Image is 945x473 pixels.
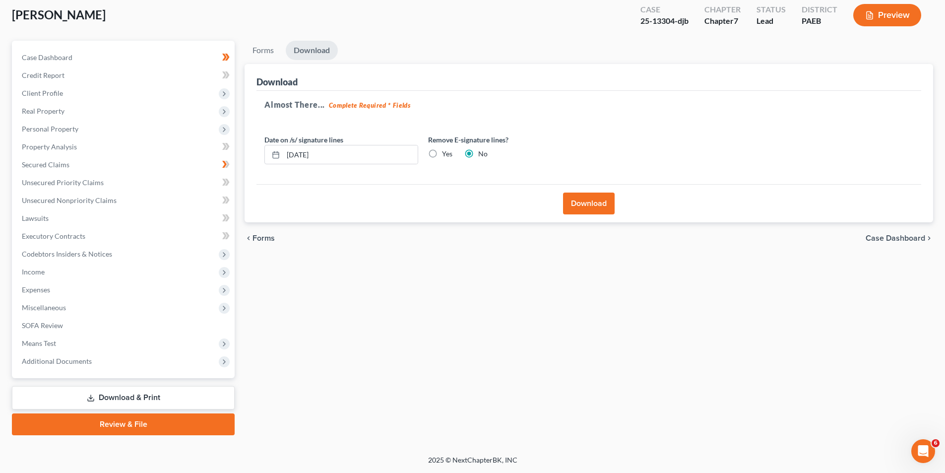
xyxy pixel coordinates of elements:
[22,160,69,169] span: Secured Claims
[866,234,933,242] a: Case Dashboard chevron_right
[22,178,104,187] span: Unsecured Priority Claims
[563,193,615,214] button: Download
[12,7,106,22] span: [PERSON_NAME]
[22,250,112,258] span: Codebtors Insiders & Notices
[22,357,92,365] span: Additional Documents
[12,413,235,435] a: Review & File
[256,76,298,88] div: Download
[14,192,235,209] a: Unsecured Nonpriority Claims
[286,41,338,60] a: Download
[866,234,925,242] span: Case Dashboard
[22,89,63,97] span: Client Profile
[14,67,235,84] a: Credit Report
[329,101,411,109] strong: Complete Required * Fields
[925,234,933,242] i: chevron_right
[442,149,452,159] label: Yes
[22,53,72,62] span: Case Dashboard
[245,234,252,242] i: chevron_left
[14,138,235,156] a: Property Analysis
[734,16,738,25] span: 7
[14,156,235,174] a: Secured Claims
[22,107,64,115] span: Real Property
[22,232,85,240] span: Executory Contracts
[245,234,288,242] button: chevron_left Forms
[22,214,49,222] span: Lawsuits
[802,4,837,15] div: District
[22,71,64,79] span: Credit Report
[190,455,756,473] div: 2025 © NextChapterBK, INC
[802,15,837,27] div: PAEB
[704,15,741,27] div: Chapter
[264,99,913,111] h5: Almost There...
[14,209,235,227] a: Lawsuits
[264,135,343,145] label: Date on /s/ signature lines
[22,268,45,276] span: Income
[640,15,689,27] div: 25-13304-djb
[22,196,117,204] span: Unsecured Nonpriority Claims
[252,234,275,242] span: Forms
[14,174,235,192] a: Unsecured Priority Claims
[704,4,741,15] div: Chapter
[756,15,786,27] div: Lead
[22,285,50,294] span: Expenses
[22,142,77,151] span: Property Analysis
[12,386,235,409] a: Download & Print
[22,339,56,347] span: Means Test
[756,4,786,15] div: Status
[22,303,66,312] span: Miscellaneous
[853,4,921,26] button: Preview
[640,4,689,15] div: Case
[14,227,235,245] a: Executory Contracts
[932,439,940,447] span: 6
[478,149,488,159] label: No
[22,321,63,330] span: SOFA Review
[14,317,235,335] a: SOFA Review
[283,145,418,164] input: MM/DD/YYYY
[428,135,582,145] label: Remove E-signature lines?
[14,49,235,67] a: Case Dashboard
[22,125,78,133] span: Personal Property
[911,439,935,463] iframe: Intercom live chat
[245,41,282,60] a: Forms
